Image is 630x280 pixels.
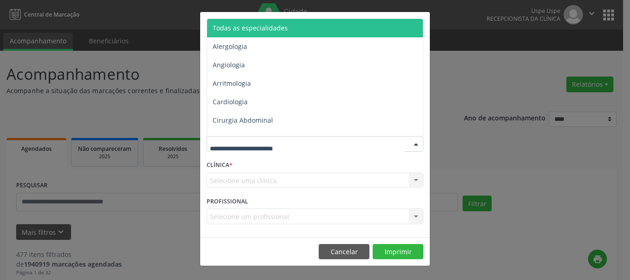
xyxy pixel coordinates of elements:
label: CLÍNICA [207,158,232,173]
button: Cancelar [319,244,369,260]
button: Imprimir [373,244,423,260]
span: Arritmologia [213,79,251,88]
span: Alergologia [213,42,247,51]
h5: Relatório de agendamentos [207,18,312,30]
span: Cirurgia Abdominal [213,116,273,125]
span: Todas as especialidades [213,24,288,32]
span: Cardiologia [213,97,248,106]
span: Cirurgia Bariatrica [213,134,269,143]
span: Angiologia [213,60,245,69]
button: Close [411,12,430,35]
label: PROFISSIONAL [207,194,248,209]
